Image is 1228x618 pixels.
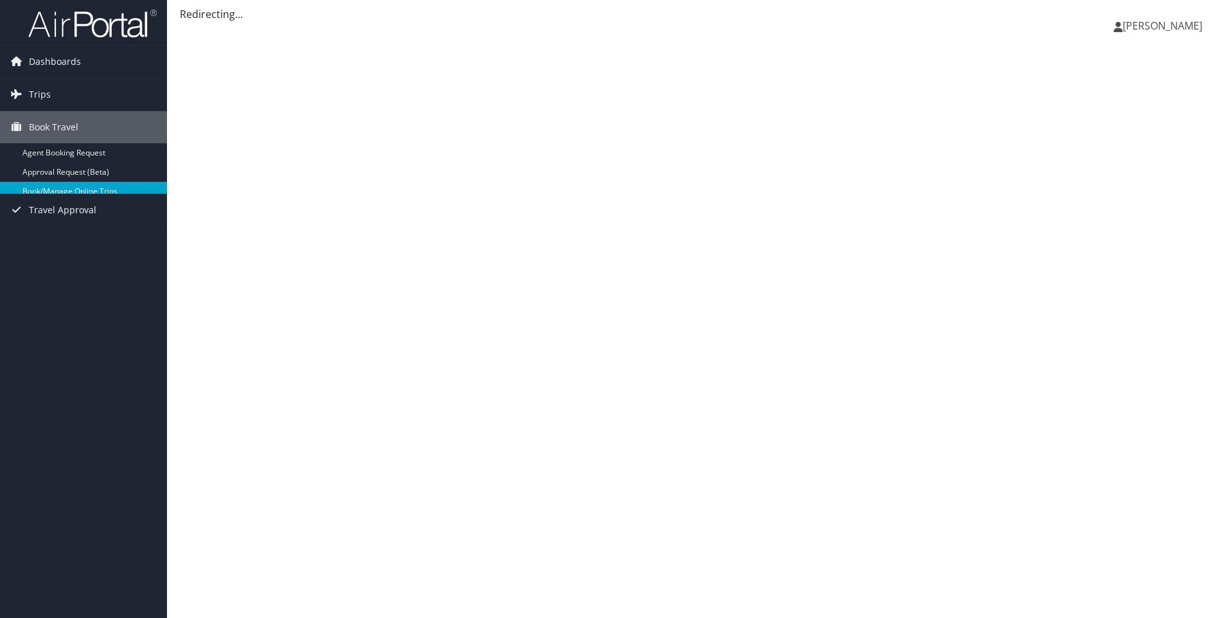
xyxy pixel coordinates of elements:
[28,8,157,39] img: airportal-logo.png
[29,46,81,78] span: Dashboards
[180,6,1215,22] div: Redirecting...
[29,78,51,110] span: Trips
[1123,19,1202,33] span: [PERSON_NAME]
[29,111,78,143] span: Book Travel
[29,194,96,226] span: Travel Approval
[1114,6,1215,45] a: [PERSON_NAME]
